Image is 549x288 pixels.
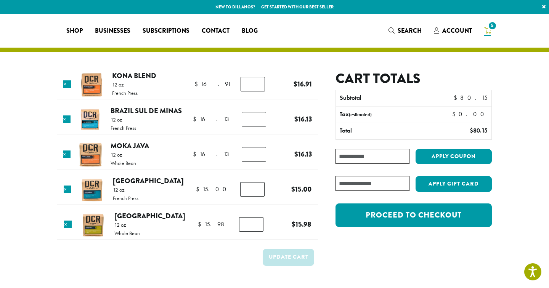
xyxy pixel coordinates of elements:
a: [GEOGRAPHIC_DATA] [113,176,184,186]
img: Kona Blend [79,72,104,97]
bdi: 15.00 [196,185,230,193]
p: 12 oz [114,222,140,227]
img: Sumatra [81,213,106,237]
input: Product quantity [240,182,265,197]
a: Kona Blend [112,70,156,81]
span: $ [194,80,201,88]
p: 12 oz [113,187,138,192]
th: Total [336,123,429,139]
a: Remove this item [64,221,72,228]
a: Remove this item [64,186,71,193]
a: Proceed to checkout [335,203,492,227]
bdi: 15.98 [198,220,228,228]
a: Moka Java [111,141,149,151]
input: Product quantity [242,147,266,162]
span: $ [452,110,459,118]
p: 12 oz [112,82,138,87]
span: $ [454,94,460,102]
p: French Press [113,195,138,201]
a: Brazil Sul De Minas [111,106,182,116]
span: 5 [487,21,498,31]
input: Product quantity [239,217,263,232]
img: Brazil Sul De Minas [78,107,103,132]
a: Remove this item [63,80,71,88]
bdi: 0.00 [452,110,488,118]
span: $ [294,114,298,124]
span: $ [294,79,297,89]
span: Search [398,26,422,35]
span: $ [198,220,204,228]
bdi: 16.13 [193,150,232,158]
p: Whole Bean [114,230,140,236]
p: 12 oz [111,117,136,122]
p: 12 oz [111,152,136,157]
button: Apply Gift Card [416,176,492,192]
bdi: 15.98 [292,219,311,229]
p: French Press [112,90,138,96]
span: $ [196,185,202,193]
a: Remove this item [63,150,71,158]
a: Get started with our best seller [261,4,334,10]
button: Apply coupon [416,149,492,165]
span: $ [294,149,298,159]
bdi: 80.15 [470,126,488,134]
span: Contact [202,26,230,36]
th: Subtotal [336,90,429,106]
span: Subscriptions [143,26,189,36]
bdi: 16.13 [294,149,312,159]
span: Shop [66,26,83,36]
a: Search [382,24,428,37]
a: [GEOGRAPHIC_DATA] [114,211,185,221]
h2: Cart totals [335,70,492,87]
button: Update cart [263,249,314,266]
span: $ [291,184,295,194]
bdi: 16.13 [294,114,312,124]
span: $ [193,115,199,123]
span: Blog [242,26,258,36]
p: Whole Bean [111,160,136,166]
bdi: 16.91 [194,80,231,88]
th: Tax [336,107,446,123]
bdi: 15.00 [291,184,311,194]
bdi: 16.13 [193,115,232,123]
img: Moka Java [78,142,103,167]
input: Product quantity [242,112,266,126]
span: $ [470,126,473,134]
img: Nicaragua [80,178,104,202]
a: Shop [60,25,89,37]
small: (estimated) [349,111,372,118]
input: Product quantity [241,77,265,91]
a: Remove this item [63,115,71,123]
span: Account [442,26,472,35]
bdi: 80.15 [454,94,488,102]
span: Businesses [95,26,130,36]
bdi: 16.91 [294,79,312,89]
span: $ [193,150,199,158]
span: $ [292,219,295,229]
p: French Press [111,125,136,131]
